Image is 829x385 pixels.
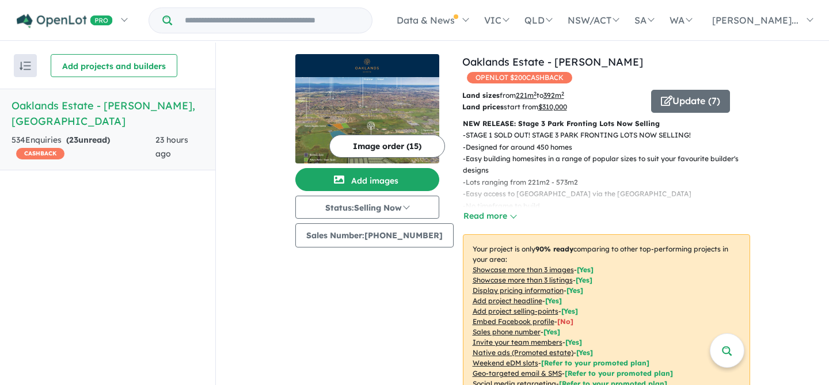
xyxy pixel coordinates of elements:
p: - Easy building homesites in a range of popular sizes to suit your favourite builder's designs [463,153,759,177]
u: $ 310,000 [538,102,567,111]
u: 392 m [543,91,564,100]
button: Status:Selling Now [295,196,439,219]
u: Invite your team members [473,338,562,346]
u: Add project selling-points [473,307,558,315]
span: [Refer to your promoted plan] [565,369,673,378]
sup: 2 [561,90,564,97]
p: from [462,90,642,101]
sup: 2 [534,90,537,97]
span: [ Yes ] [543,327,560,336]
p: - No timeframe to build [463,200,759,212]
u: Geo-targeted email & SMS [473,369,562,378]
u: Add project headline [473,296,542,305]
u: Weekend eDM slots [473,359,538,367]
span: [ Yes ] [545,296,562,305]
u: Showcase more than 3 listings [473,276,573,284]
span: [ Yes ] [566,286,583,295]
span: OPENLOT $ 200 CASHBACK [467,72,572,83]
span: CASHBACK [16,148,64,159]
h5: Oaklands Estate - [PERSON_NAME] , [GEOGRAPHIC_DATA] [12,98,204,129]
b: Land sizes [462,91,500,100]
div: 534 Enquir ies [12,134,155,161]
button: Sales Number:[PHONE_NUMBER] [295,223,454,247]
span: [ Yes ] [561,307,578,315]
img: Openlot PRO Logo White [17,14,113,28]
a: Oaklands Estate - Bonnie Brook LogoOaklands Estate - Bonnie Brook [295,54,439,163]
span: [ Yes ] [565,338,582,346]
u: Sales phone number [473,327,541,336]
u: Native ads (Promoted estate) [473,348,573,357]
input: Try estate name, suburb, builder or developer [174,8,370,33]
u: Display pricing information [473,286,564,295]
span: 23 hours ago [155,135,188,159]
p: - Lots ranging from 221m2 - 573m2 [463,177,759,188]
span: to [537,91,564,100]
button: Update (7) [651,90,730,113]
img: Oaklands Estate - Bonnie Brook Logo [300,59,435,73]
img: sort.svg [20,62,31,70]
b: Land prices [462,102,504,111]
u: Embed Facebook profile [473,317,554,326]
span: [Yes] [576,348,593,357]
p: - STAGE 1 SOLD OUT! STAGE 3 PARK FRONTING LOTS NOW SELLING! [463,129,759,141]
p: - Designed for around 450 homes [463,142,759,153]
span: 23 [69,135,78,145]
p: NEW RELEASE: Stage 3 Park Fronting Lots Now Selling [463,118,750,129]
span: [ No ] [557,317,573,326]
button: Read more [463,209,517,223]
button: Add projects and builders [51,54,177,77]
strong: ( unread) [66,135,110,145]
p: start from [462,101,642,113]
button: Image order (15) [329,135,445,158]
button: Add images [295,168,439,191]
span: [PERSON_NAME]... [712,14,798,26]
img: Oaklands Estate - Bonnie Brook [295,77,439,163]
p: - Easy access to [GEOGRAPHIC_DATA] via the [GEOGRAPHIC_DATA] [463,188,759,200]
u: 221 m [516,91,537,100]
a: Oaklands Estate - [PERSON_NAME] [462,55,643,68]
span: [ Yes ] [576,276,592,284]
b: 90 % ready [535,245,573,253]
span: [ Yes ] [577,265,594,274]
span: [Refer to your promoted plan] [541,359,649,367]
u: Showcase more than 3 images [473,265,574,274]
